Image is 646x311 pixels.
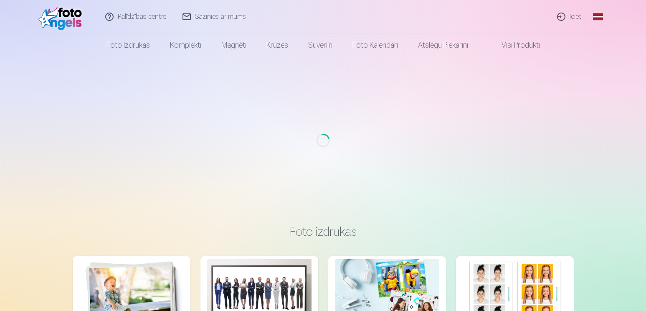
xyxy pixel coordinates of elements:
img: /fa1 [38,3,86,30]
a: Krūzes [256,33,298,57]
h3: Foto izdrukas [79,224,567,239]
a: Foto kalendāri [342,33,408,57]
a: Magnēti [211,33,256,57]
a: Visi produkti [478,33,550,57]
a: Foto izdrukas [96,33,160,57]
a: Komplekti [160,33,211,57]
a: Suvenīri [298,33,342,57]
a: Atslēgu piekariņi [408,33,478,57]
